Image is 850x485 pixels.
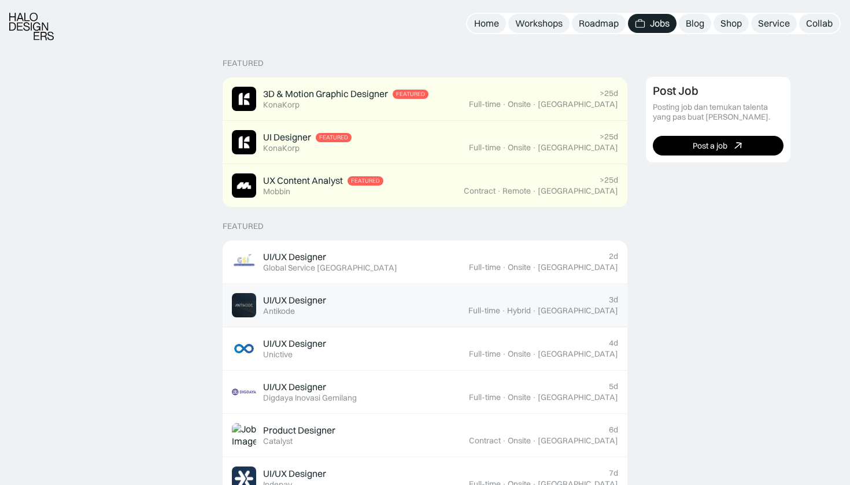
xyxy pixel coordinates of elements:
[609,251,618,261] div: 2d
[263,88,388,100] div: 3D & Motion Graphic Designer
[538,306,618,316] div: [GEOGRAPHIC_DATA]
[263,468,326,480] div: UI/UX Designer
[653,136,784,156] a: Post a job
[232,293,256,317] img: Job Image
[508,349,531,359] div: Onsite
[538,349,618,359] div: [GEOGRAPHIC_DATA]
[263,100,300,110] div: KonaKorp
[232,380,256,404] img: Job Image
[508,99,531,109] div: Onsite
[232,423,256,447] img: Job Image
[600,175,618,185] div: >25d
[232,130,256,154] img: Job Image
[467,14,506,33] a: Home
[502,186,531,196] div: Remote
[650,17,670,29] div: Jobs
[532,143,537,153] div: ·
[538,262,618,272] div: [GEOGRAPHIC_DATA]
[806,17,833,29] div: Collab
[464,186,496,196] div: Contract
[396,91,425,98] div: Featured
[469,349,501,359] div: Full-time
[223,240,627,284] a: Job ImageUI/UX DesignerGlobal Service [GEOGRAPHIC_DATA]2dFull-time·Onsite·[GEOGRAPHIC_DATA]
[502,99,507,109] div: ·
[508,393,531,402] div: Onsite
[263,175,343,187] div: UX Content Analyst
[223,414,627,457] a: Job ImageProduct DesignerCatalyst6dContract·Onsite·[GEOGRAPHIC_DATA]
[263,393,357,403] div: Digdaya Inovasi Gemilang
[502,349,507,359] div: ·
[223,77,627,121] a: Job Image3D & Motion Graphic DesignerFeaturedKonaKorp>25dFull-time·Onsite·[GEOGRAPHIC_DATA]
[532,262,537,272] div: ·
[515,17,563,29] div: Workshops
[538,99,618,109] div: [GEOGRAPHIC_DATA]
[609,338,618,348] div: 4d
[232,173,256,198] img: Job Image
[263,436,293,446] div: Catalyst
[538,436,618,446] div: [GEOGRAPHIC_DATA]
[600,88,618,98] div: >25d
[508,436,531,446] div: Onsite
[223,164,627,208] a: Job ImageUX Content AnalystFeaturedMobbin>25dContract·Remote·[GEOGRAPHIC_DATA]
[679,14,711,33] a: Blog
[263,143,300,153] div: KonaKorp
[351,177,380,184] div: Featured
[532,99,537,109] div: ·
[532,436,537,446] div: ·
[497,186,501,196] div: ·
[751,14,797,33] a: Service
[468,306,500,316] div: Full-time
[538,186,618,196] div: [GEOGRAPHIC_DATA]
[223,327,627,371] a: Job ImageUI/UX DesignerUnictive4dFull-time·Onsite·[GEOGRAPHIC_DATA]
[600,132,618,142] div: >25d
[507,306,531,316] div: Hybrid
[263,263,397,273] div: Global Service [GEOGRAPHIC_DATA]
[799,14,840,33] a: Collab
[609,468,618,478] div: 7d
[469,262,501,272] div: Full-time
[628,14,677,33] a: Jobs
[263,350,293,360] div: Unictive
[714,14,749,33] a: Shop
[469,436,501,446] div: Contract
[609,382,618,391] div: 5d
[501,306,506,316] div: ·
[538,143,618,153] div: [GEOGRAPHIC_DATA]
[263,381,326,393] div: UI/UX Designer
[532,186,537,196] div: ·
[758,17,790,29] div: Service
[469,393,501,402] div: Full-time
[720,17,742,29] div: Shop
[532,306,537,316] div: ·
[232,336,256,361] img: Job Image
[653,84,699,98] div: Post Job
[263,294,326,306] div: UI/UX Designer
[232,250,256,274] img: Job Image
[223,371,627,414] a: Job ImageUI/UX DesignerDigdaya Inovasi Gemilang5dFull-time·Onsite·[GEOGRAPHIC_DATA]
[223,58,264,68] div: Featured
[502,143,507,153] div: ·
[319,134,348,141] div: Featured
[609,425,618,435] div: 6d
[502,262,507,272] div: ·
[223,221,264,231] div: Featured
[502,393,507,402] div: ·
[223,284,627,327] a: Job ImageUI/UX DesignerAntikode3dFull-time·Hybrid·[GEOGRAPHIC_DATA]
[579,17,619,29] div: Roadmap
[263,306,295,316] div: Antikode
[572,14,626,33] a: Roadmap
[508,262,531,272] div: Onsite
[474,17,499,29] div: Home
[263,131,311,143] div: UI Designer
[232,87,256,111] img: Job Image
[508,143,531,153] div: Onsite
[653,102,784,122] div: Posting job dan temukan talenta yang pas buat [PERSON_NAME].
[508,14,570,33] a: Workshops
[263,187,290,197] div: Mobbin
[469,99,501,109] div: Full-time
[532,349,537,359] div: ·
[532,393,537,402] div: ·
[263,251,326,263] div: UI/UX Designer
[223,121,627,164] a: Job ImageUI DesignerFeaturedKonaKorp>25dFull-time·Onsite·[GEOGRAPHIC_DATA]
[469,143,501,153] div: Full-time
